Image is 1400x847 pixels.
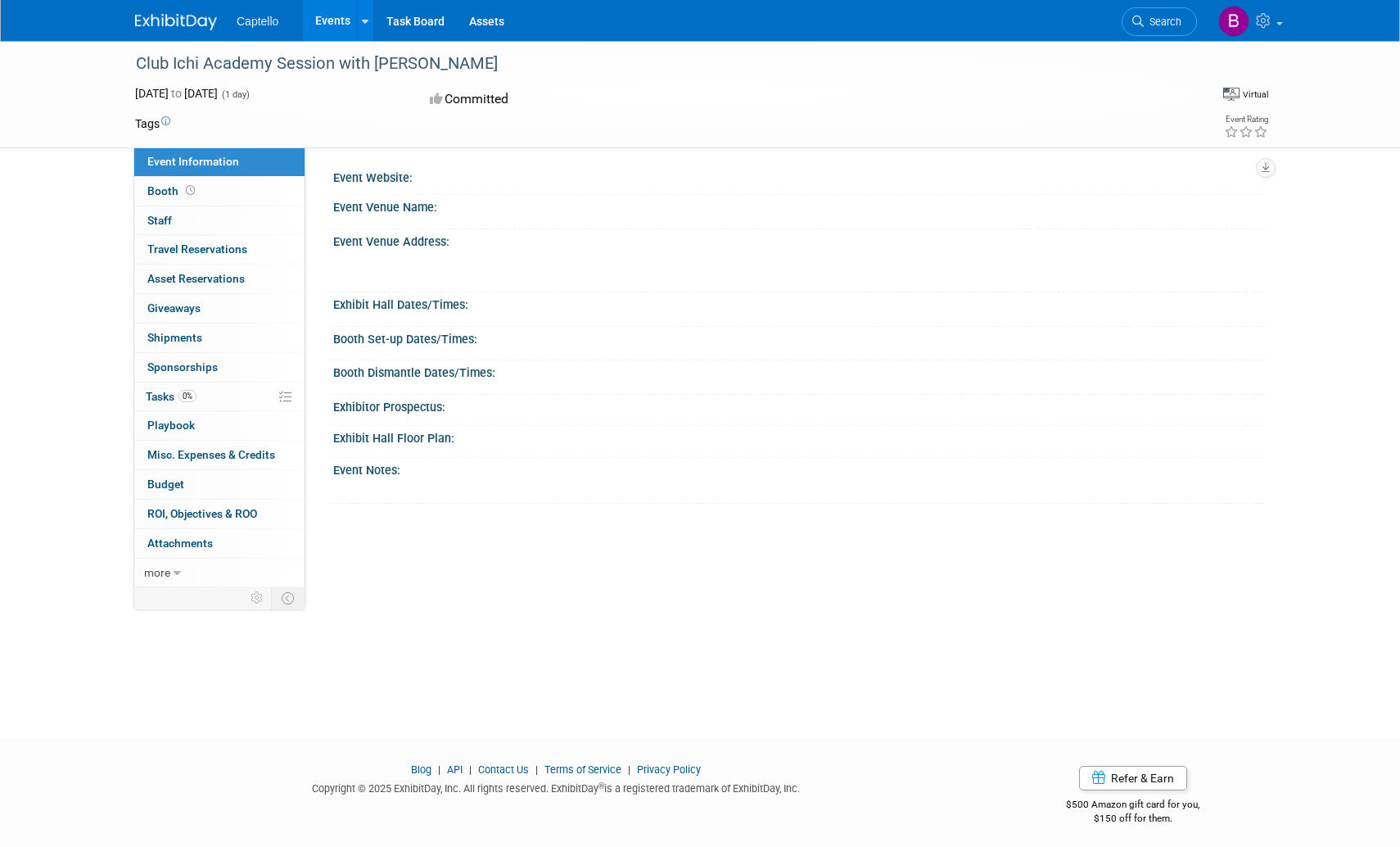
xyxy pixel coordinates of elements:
[134,177,305,206] a: Booth
[333,195,1265,215] div: Event Venue Name:
[134,265,305,293] a: Asset Reservations
[135,87,218,100] span: [DATE] [DATE]
[531,763,542,776] span: |
[434,763,445,776] span: |
[243,587,272,609] td: Personalize Event Tab Strip
[333,292,1265,313] div: Exhibit Hall Dates/Times:
[425,85,787,114] div: Committed
[411,763,431,776] a: Blog
[147,214,172,227] span: Staff
[134,383,305,411] a: Tasks0%
[147,184,198,197] span: Booth
[147,448,275,461] span: Misc. Expenses & Credits
[134,294,305,323] a: Giveaways
[134,235,305,264] a: Travel Reservations
[147,331,202,344] span: Shipments
[333,165,1265,186] div: Event Website:
[147,507,257,520] span: ROI, Objectives & ROO
[134,411,305,440] a: Playbook
[1100,85,1269,110] div: Event Format
[272,587,305,609] td: Toggle Event Tabs
[478,763,529,776] a: Contact Us
[598,781,604,790] sup: ®
[333,426,1265,446] div: Exhibit Hall Floor Plan:
[169,87,184,100] span: to
[183,184,198,197] span: Booth not reserved yet
[1224,115,1268,124] div: Event Rating
[1144,16,1181,28] span: Search
[147,155,239,168] span: Event Information
[447,763,463,776] a: API
[135,777,977,796] div: Copyright © 2025 ExhibitDay, Inc. All rights reserved. ExhibitDay is a registered trademark of Ex...
[135,115,170,132] td: Tags
[178,390,196,402] span: 0%
[333,458,1265,478] div: Event Notes:
[1223,88,1240,101] img: Format-Virtual.png
[147,242,247,256] span: Travel Reservations
[147,272,245,285] span: Asset Reservations
[134,441,305,469] a: Misc. Expenses & Credits
[1122,7,1197,36] a: Search
[220,89,250,100] span: (1 day)
[1218,6,1249,37] img: Brad Froese
[1079,766,1187,790] a: Refer & Earn
[134,500,305,528] a: ROI, Objectives & ROO
[333,327,1265,347] div: Booth Set-up Dates/Times:
[134,353,305,382] a: Sponsorships
[333,395,1265,415] div: Exhibitor Prospectus:
[147,419,195,432] span: Playbook
[637,763,701,776] a: Privacy Policy
[237,15,278,28] span: Captello
[146,390,196,403] span: Tasks
[134,529,305,558] a: Attachments
[465,763,476,776] span: |
[134,206,305,235] a: Staff
[1223,85,1269,102] div: Event Format
[130,49,1172,79] div: Club Ichi Academy Session with [PERSON_NAME]
[134,470,305,499] a: Budget
[135,14,217,30] img: ExhibitDay
[1242,88,1269,101] div: Virtual
[134,324,305,352] a: Shipments
[1001,812,1266,826] div: $150 off for them.
[333,229,1265,250] div: Event Venue Address:
[144,566,170,579] span: more
[147,360,218,374] span: Sponsorships
[544,763,621,776] a: Terms of Service
[147,537,213,550] span: Attachments
[147,478,184,491] span: Budget
[134,559,305,587] a: more
[624,763,635,776] span: |
[333,360,1265,381] div: Booth Dismantle Dates/Times:
[147,301,201,315] span: Giveaways
[134,147,305,176] a: Event Information
[1001,787,1266,825] div: $500 Amazon gift card for you,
